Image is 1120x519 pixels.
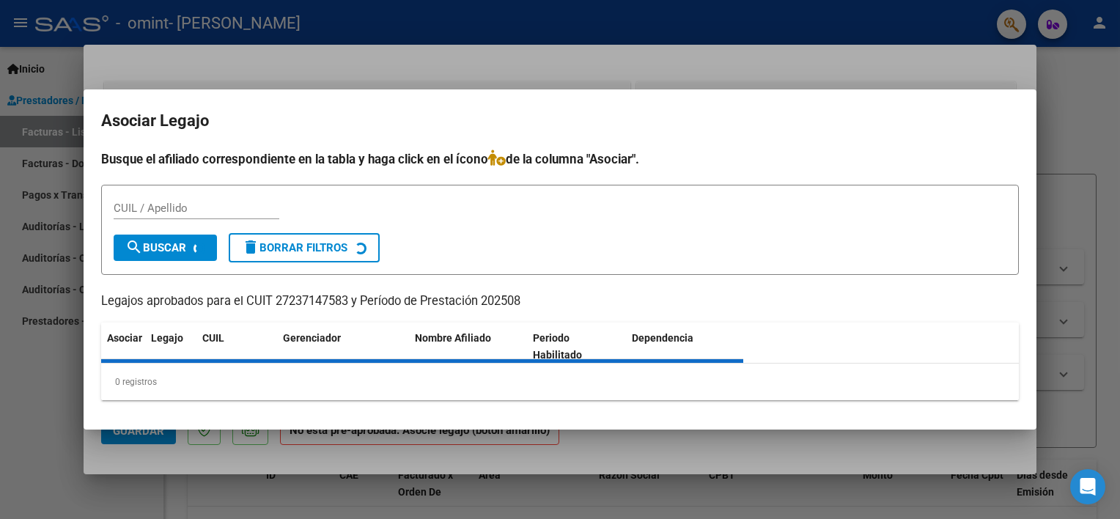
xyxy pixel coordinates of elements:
[101,107,1019,135] h2: Asociar Legajo
[125,241,186,254] span: Buscar
[114,235,217,261] button: Buscar
[101,364,1019,400] div: 0 registros
[533,332,582,361] span: Periodo Habilitado
[202,332,224,344] span: CUIL
[415,332,491,344] span: Nombre Afiliado
[125,238,143,256] mat-icon: search
[626,323,744,371] datatable-header-cell: Dependencia
[107,332,142,344] span: Asociar
[283,332,341,344] span: Gerenciador
[409,323,527,371] datatable-header-cell: Nombre Afiliado
[101,292,1019,311] p: Legajos aprobados para el CUIT 27237147583 y Período de Prestación 202508
[1070,469,1105,504] div: Open Intercom Messenger
[196,323,277,371] datatable-header-cell: CUIL
[145,323,196,371] datatable-header-cell: Legajo
[229,233,380,262] button: Borrar Filtros
[242,241,347,254] span: Borrar Filtros
[101,150,1019,169] h4: Busque el afiliado correspondiente en la tabla y haga click en el ícono de la columna "Asociar".
[632,332,693,344] span: Dependencia
[242,238,259,256] mat-icon: delete
[277,323,409,371] datatable-header-cell: Gerenciador
[101,323,145,371] datatable-header-cell: Asociar
[527,323,626,371] datatable-header-cell: Periodo Habilitado
[151,332,183,344] span: Legajo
